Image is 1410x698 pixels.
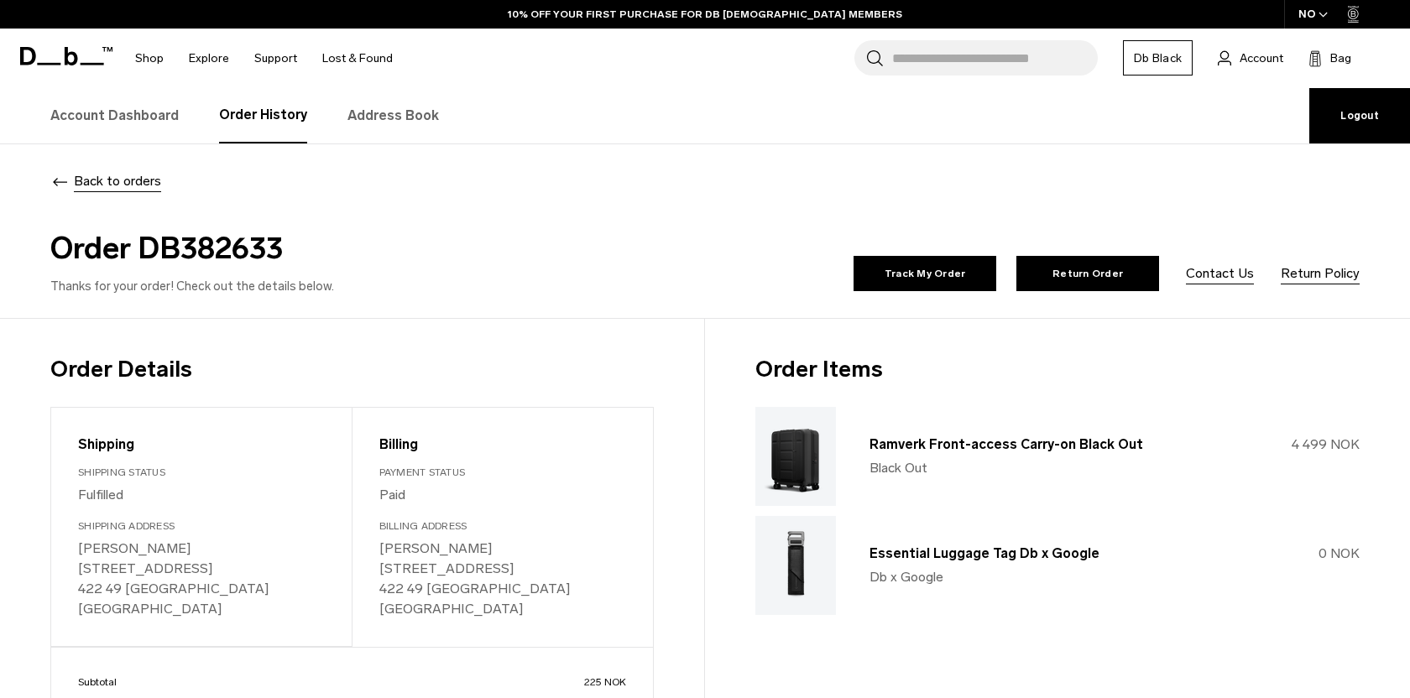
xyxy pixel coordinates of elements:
[379,485,627,505] p: Paid
[189,29,229,88] a: Explore
[755,352,1360,387] h3: Order Items
[379,518,627,534] div: Billing Address
[322,29,393,88] a: Lost & Found
[135,29,164,88] a: Shop
[854,256,996,291] a: Track My Order
[78,518,325,534] div: Shipping Address
[50,226,698,271] h2: Order DB382633
[1308,48,1351,68] button: Bag
[50,173,161,189] a: Back to orders
[508,7,902,22] a: 10% OFF YOUR FIRST PURCHASE FOR DB [DEMOGRAPHIC_DATA] MEMBERS
[1319,545,1360,561] span: 0 NOK
[869,436,1143,452] a: Ramverk Front-access Carry-on Black Out
[1016,256,1159,291] a: Return Order
[869,458,927,478] span: Black Out
[1330,49,1351,67] span: Bag
[755,407,836,506] img: Ramverk Front-access Carry-on Black Out
[78,675,626,690] p: Subtotal
[379,539,627,619] p: [PERSON_NAME] [STREET_ADDRESS] 422 49 [GEOGRAPHIC_DATA] [GEOGRAPHIC_DATA]
[869,545,1099,561] a: Essential Luggage Tag Db x Google
[869,567,943,587] span: Db x Google
[379,465,627,480] div: Payment Status
[74,171,161,191] span: Back to orders
[1240,49,1283,67] span: Account
[1292,436,1360,452] span: 4 499 NOK
[78,465,325,480] div: Shipping Status
[123,29,405,88] nav: Main Navigation
[50,352,654,387] h3: Order Details
[1281,263,1360,284] a: Return Policy
[1218,48,1283,68] a: Account
[78,435,325,455] div: Shipping
[50,88,179,143] a: Account Dashboard
[1186,263,1254,284] a: Contact Us
[254,29,297,88] a: Support
[379,435,627,455] div: Billing
[347,88,439,143] a: Address Book
[219,88,307,143] a: Order History
[1309,88,1410,143] a: Logout
[1123,40,1193,76] a: Db Black
[755,516,836,615] img: Essential Luggage Tag Db x Google
[50,278,698,296] p: Thanks for your order! Check out the details below.
[78,485,325,505] p: Fulfilled
[584,675,626,690] span: 225 NOK
[78,539,325,619] p: [PERSON_NAME] [STREET_ADDRESS] 422 49 [GEOGRAPHIC_DATA] [GEOGRAPHIC_DATA]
